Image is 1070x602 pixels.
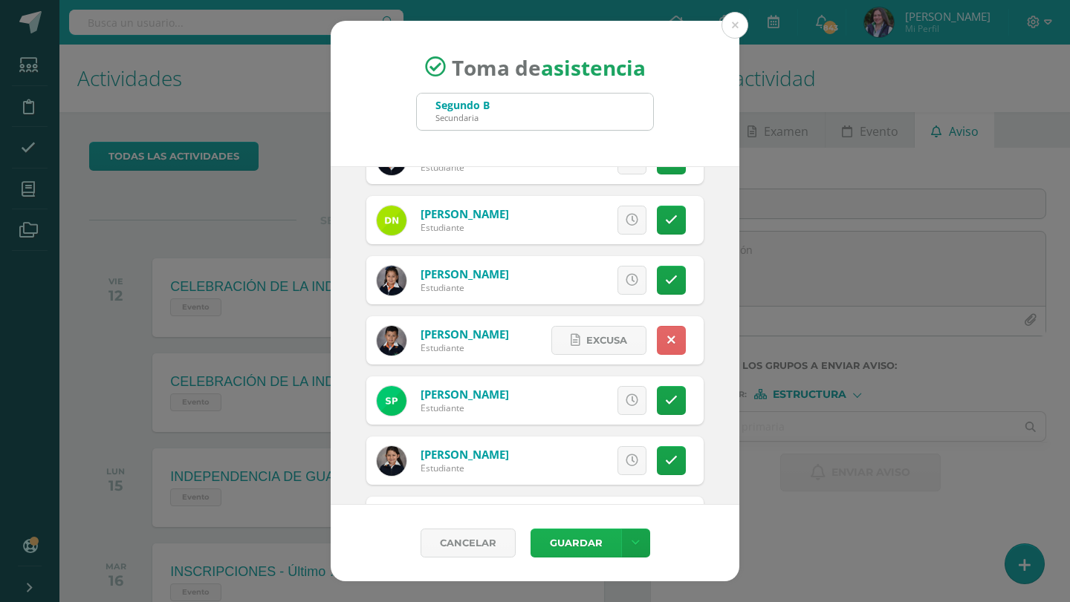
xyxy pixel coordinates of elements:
img: d2bba4b8ed9dd709db075a714d8b1348.png [377,386,406,416]
div: Estudiante [421,221,509,234]
div: Secundaria [435,112,490,123]
div: Estudiante [421,462,509,474]
strong: asistencia [541,53,646,81]
div: Segundo B [435,98,490,112]
a: [PERSON_NAME] [421,387,509,402]
img: 3088ce6bfbe40a0677bb980140693140.png [377,326,406,356]
div: Estudiante [421,161,509,174]
span: Excusa [586,327,627,354]
a: [PERSON_NAME] [421,447,509,462]
a: [PERSON_NAME] [421,327,509,341]
input: Busca un grado o sección aquí... [417,94,653,130]
img: 78c1b6c02991e6cb64d43bff1ad8ad53.png [377,446,406,476]
a: [PERSON_NAME] [421,266,509,281]
img: 9664b4062522546273803591c389744b.png [377,206,406,235]
button: Close (Esc) [722,12,748,39]
img: 446d829a7873cc934322d824e366f195.png [377,266,406,295]
span: Toma de [452,53,646,81]
div: Estudiante [421,281,509,294]
div: Estudiante [421,341,509,354]
a: [PERSON_NAME] [421,206,509,221]
button: Guardar [531,529,621,557]
a: Excusa [551,326,646,355]
div: Estudiante [421,402,509,414]
a: Cancelar [421,529,516,557]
